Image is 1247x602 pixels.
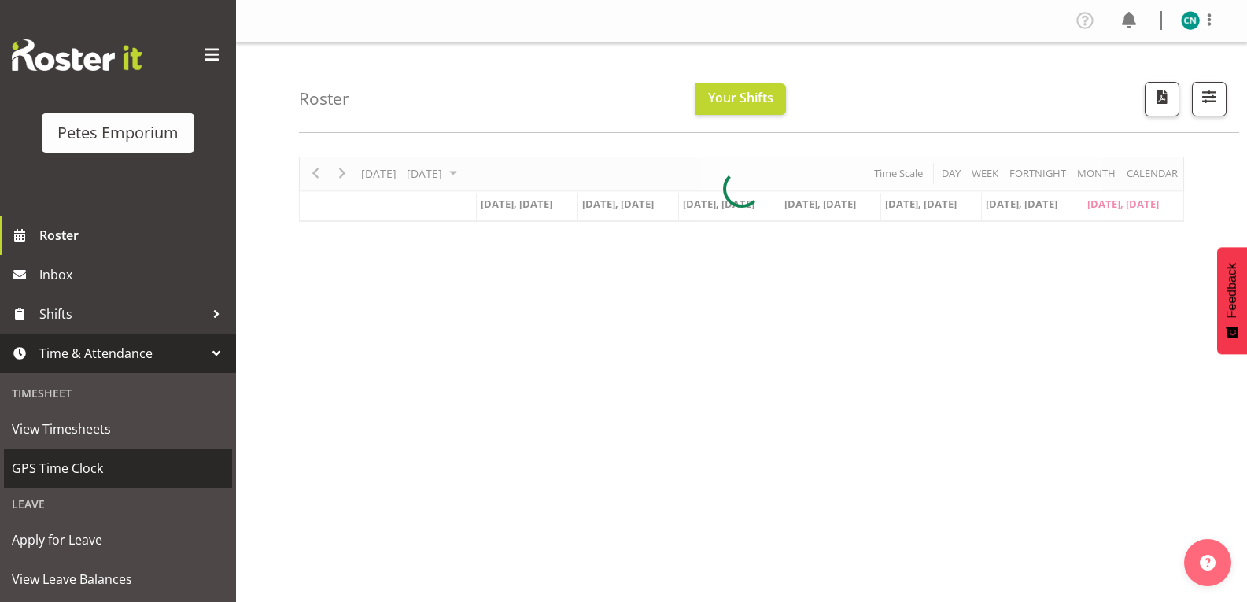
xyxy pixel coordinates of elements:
button: Your Shifts [695,83,786,115]
span: Apply for Leave [12,528,224,552]
span: Time & Attendance [39,342,205,365]
img: Rosterit website logo [12,39,142,71]
span: Shifts [39,302,205,326]
button: Download a PDF of the roster according to the set date range. [1145,82,1179,116]
button: Feedback - Show survey [1217,247,1247,354]
a: View Timesheets [4,409,232,449]
div: Leave [4,488,232,520]
button: Filter Shifts [1192,82,1227,116]
span: Your Shifts [708,89,773,106]
img: christine-neville11214.jpg [1181,11,1200,30]
span: Roster [39,223,228,247]
div: Petes Emporium [57,121,179,145]
span: Feedback [1225,263,1239,318]
img: help-xxl-2.png [1200,555,1216,571]
a: View Leave Balances [4,560,232,599]
div: Timesheet [4,377,232,409]
h4: Roster [299,90,349,108]
a: Apply for Leave [4,520,232,560]
span: View Timesheets [12,417,224,441]
a: GPS Time Clock [4,449,232,488]
span: GPS Time Clock [12,456,224,480]
span: Inbox [39,263,228,286]
span: View Leave Balances [12,567,224,591]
